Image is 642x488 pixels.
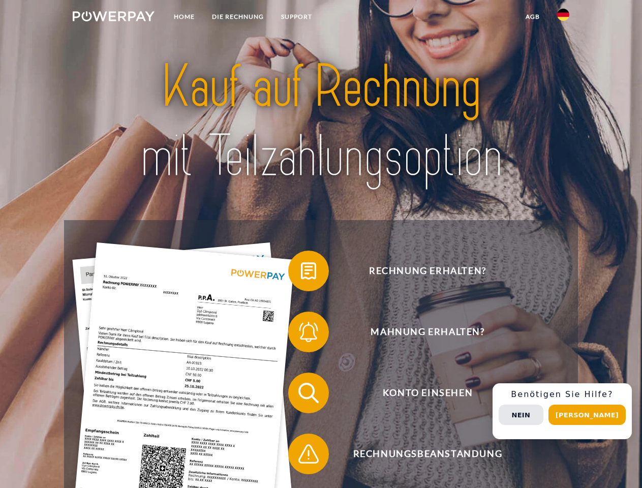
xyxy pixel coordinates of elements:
a: SUPPORT [272,8,321,26]
img: qb_bell.svg [296,319,321,345]
button: Mahnung erhalten? [288,312,553,352]
img: logo-powerpay-white.svg [73,11,155,21]
a: agb [517,8,548,26]
span: Konto einsehen [303,373,552,413]
img: qb_search.svg [296,380,321,406]
button: Rechnung erhalten? [288,251,553,291]
a: Home [165,8,203,26]
a: DIE RECHNUNG [203,8,272,26]
span: Mahnung erhalten? [303,312,552,352]
span: Rechnungsbeanstandung [303,434,552,474]
span: Rechnung erhalten? [303,251,552,291]
img: title-powerpay_de.svg [97,49,545,195]
div: Schnellhilfe [493,383,632,439]
img: de [557,9,569,21]
button: [PERSON_NAME] [548,405,626,425]
button: Konto einsehen [288,373,553,413]
button: Nein [499,405,543,425]
img: qb_bill.svg [296,258,321,284]
img: qb_warning.svg [296,441,321,467]
button: Rechnungsbeanstandung [288,434,553,474]
h3: Benötigen Sie Hilfe? [499,389,626,400]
